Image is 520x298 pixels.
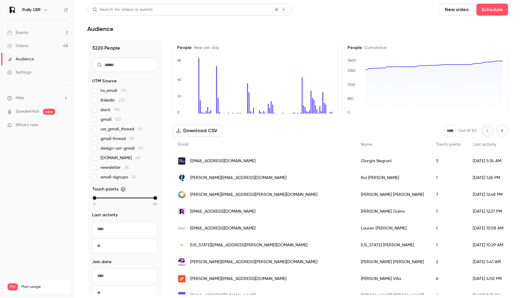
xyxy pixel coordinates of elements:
button: New video [440,4,474,16]
img: quireconsulting.com [178,174,185,181]
text: 3400 [348,58,356,62]
div: 7 [430,186,467,203]
img: xplortechnologies.com [178,275,185,282]
div: [PERSON_NAME] [PERSON_NAME] [355,186,430,203]
iframe: Noticeable Trigger [61,123,68,128]
span: 715 [121,89,127,93]
span: 275 [119,98,125,102]
text: 1700 [347,83,355,87]
span: Touch points [436,142,461,147]
span: 65 [138,127,143,131]
span: Cumulative [362,46,386,50]
span: newsletter [101,165,129,171]
div: 1 [430,169,467,186]
span: uxr_gmail_thread [101,126,143,132]
span: 59 [129,137,134,141]
span: 49 [135,156,140,160]
div: [DATE] 5:41 AM [467,254,510,270]
span: [EMAIL_ADDRESS][DOMAIN_NAME] [190,208,255,215]
div: [US_STATE] [PERSON_NAME] [355,237,430,254]
div: [DATE] 12:48 PM [467,186,510,203]
span: Help [16,95,24,101]
span: slack [101,107,120,113]
span: 50 [138,146,143,151]
span: [EMAIL_ADDRESS][DOMAIN_NAME] [190,158,255,164]
div: Search for videos or events [92,7,153,13]
span: New per day [192,46,219,50]
span: What's new [16,122,38,128]
li: help-dropdown-opener [7,95,68,101]
span: 34 [132,175,136,179]
img: findmypast.com [178,157,185,165]
text: 0 [347,110,350,114]
h5: People [177,45,333,51]
span: new [43,109,55,115]
div: [DATE] 1:26 PM [467,169,510,186]
button: Next page [496,125,508,137]
span: UTM Source [92,78,117,84]
div: [DATE] 12:27 PM [467,203,510,220]
text: 2550 [348,68,356,73]
span: Last activity [92,212,118,218]
span: 123 [115,117,121,122]
span: linkedin [101,97,125,103]
div: max [153,196,157,200]
div: 1 [430,237,467,254]
div: Lauren [PERSON_NAME] [355,220,430,237]
h1: 3220 People [92,44,158,52]
text: 0 [177,110,180,114]
span: [PERSON_NAME][EMAIL_ADDRESS][DOMAIN_NAME] [190,276,286,282]
span: gmail thread [101,136,134,142]
div: Settings [7,69,31,75]
div: [DATE] 4:50 PM [467,270,510,287]
div: [DATE] 10:58 AM [467,220,510,237]
span: 0 [93,201,96,207]
span: design-uxr-gmail [101,145,143,151]
span: Join date [92,259,112,265]
span: Name [361,142,372,147]
span: Email [178,142,188,147]
span: 195 [114,108,120,112]
div: Videos [7,43,29,49]
button: Schedule [476,4,508,16]
div: Rui [PERSON_NAME] [355,169,430,186]
span: email-signups [101,174,136,180]
div: [DATE] 10:29 AM [467,237,510,254]
h6: Rally UXR [22,7,41,13]
div: 6 [430,270,467,287]
span: Plan usage [21,284,68,289]
h1: Audience [87,25,113,32]
img: Rally UXR [8,5,17,15]
span: Last activity [473,142,496,147]
span: [PERSON_NAME][EMAIL_ADDRESS][PERSON_NAME][DOMAIN_NAME] [190,259,317,265]
span: [DOMAIN_NAME] [101,155,140,161]
img: rallyuxr.com [178,208,185,215]
span: Pro [8,283,18,290]
text: 20 [177,94,182,98]
span: [US_STATE][EMAIL_ADDRESS][PERSON_NAME][DOMAIN_NAME] [190,242,308,248]
img: fifthbeat.com [178,242,185,249]
div: 1 [430,220,467,237]
div: Giorgia Negroni [355,153,430,169]
img: basyspro.com [178,225,185,232]
img: nationaltrust.org.uk [178,257,185,267]
a: SpeakerHub [16,108,39,115]
div: 2 [430,254,467,270]
div: [PERSON_NAME] Gaino [355,203,430,220]
div: [PERSON_NAME] Villa [355,270,430,287]
div: [PERSON_NAME] [PERSON_NAME] [355,254,430,270]
span: [EMAIL_ADDRESS][DOMAIN_NAME] [190,225,255,232]
button: Download CSV [172,125,222,137]
img: skylight.digital [178,191,185,198]
div: min [93,196,96,200]
span: hs_email [101,88,127,94]
span: 36 [124,166,129,170]
div: Events [7,30,28,36]
div: Audience [7,56,34,62]
div: 1 [430,203,467,220]
p: Out of 65 [458,128,477,134]
text: 68 [177,58,181,62]
div: [DATE] 5:34 AM [467,153,510,169]
span: gmail [101,117,121,123]
text: 850 [347,96,354,101]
